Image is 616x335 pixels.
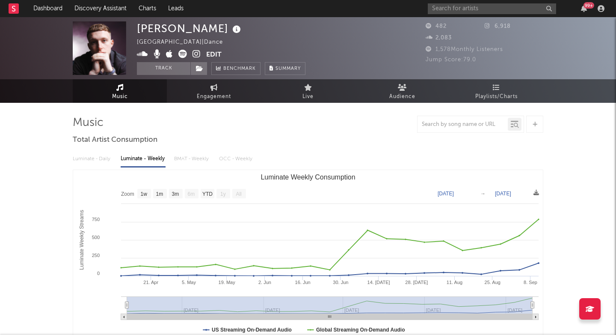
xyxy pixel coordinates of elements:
[172,191,179,197] text: 3m
[137,37,233,48] div: [GEOGRAPHIC_DATA] | Dance
[426,24,447,29] span: 482
[355,79,449,103] a: Audience
[524,280,537,285] text: 8. Sep
[137,21,243,36] div: [PERSON_NAME]
[449,79,543,103] a: Playlists/Charts
[475,92,518,102] span: Playlists/Charts
[426,35,452,41] span: 2,083
[275,66,301,71] span: Summary
[261,79,355,103] a: Live
[428,3,556,14] input: Search for artists
[197,92,231,102] span: Engagement
[495,191,511,197] text: [DATE]
[156,191,163,197] text: 1m
[79,210,85,270] text: Luminate Weekly Streams
[223,64,256,74] span: Benchmark
[167,79,261,103] a: Engagement
[212,327,292,333] text: US Streaming On-Demand Audio
[261,173,355,181] text: Luminate Weekly Consumption
[389,92,415,102] span: Audience
[73,135,157,145] span: Total Artist Consumption
[258,280,271,285] text: 2. Jun
[295,280,311,285] text: 16. Jun
[485,24,511,29] span: 6,918
[73,79,167,103] a: Music
[97,271,100,276] text: 0
[438,191,454,197] text: [DATE]
[121,191,134,197] text: Zoom
[112,92,128,102] span: Music
[426,57,476,63] span: Jump Score: 79.0
[480,191,486,197] text: →
[219,280,236,285] text: 19. May
[220,191,226,197] text: 1y
[188,191,195,197] text: 6m
[137,62,190,75] button: Track
[236,191,241,197] text: All
[141,191,148,197] text: 1w
[202,191,213,197] text: YTD
[367,280,390,285] text: 14. [DATE]
[92,235,100,240] text: 500
[485,280,500,285] text: 25. Aug
[92,217,100,222] text: 750
[182,280,196,285] text: 5. May
[583,2,594,9] div: 99 +
[265,62,305,75] button: Summary
[206,50,222,60] button: Edit
[447,280,462,285] text: 11. Aug
[121,152,166,166] div: Luminate - Weekly
[426,47,503,52] span: 1,578 Monthly Listeners
[302,92,314,102] span: Live
[92,253,100,258] text: 250
[211,62,261,75] a: Benchmark
[143,280,158,285] text: 21. Apr
[581,5,587,12] button: 99+
[316,327,405,333] text: Global Streaming On-Demand Audio
[418,121,508,128] input: Search by song name or URL
[405,280,428,285] text: 28. [DATE]
[333,280,348,285] text: 30. Jun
